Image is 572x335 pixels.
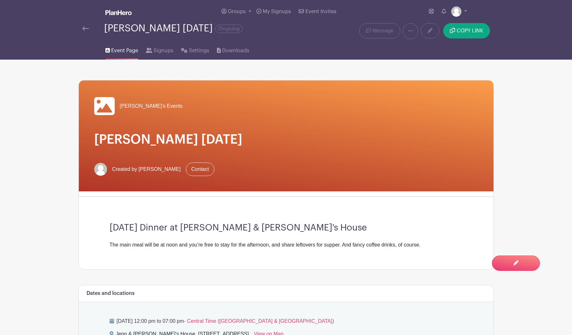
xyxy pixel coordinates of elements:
a: Downloads [217,39,249,60]
h3: [DATE] Dinner at [PERSON_NAME] & [PERSON_NAME]'s House [110,222,463,233]
div: The main meal will be at noon and you’re free to stay for the afternoon, and share leftovers for ... [110,241,463,249]
span: Event Page [111,47,138,54]
button: COPY LINK [443,23,490,38]
span: Settings [189,47,209,54]
a: Event Page [105,39,138,60]
span: Downloads [222,47,249,54]
span: Message [373,27,394,35]
span: [PERSON_NAME]'s Events [120,102,183,110]
span: Created by [PERSON_NAME] [112,165,181,173]
span: COPY LINK [457,28,483,33]
a: Contact [186,163,214,176]
span: My Signups [263,9,291,14]
span: Ongoing [215,25,243,33]
h6: Dates and locations [87,290,135,297]
h1: [PERSON_NAME] [DATE] [94,132,478,147]
a: Signups [146,39,173,60]
span: - Central Time ([GEOGRAPHIC_DATA] & [GEOGRAPHIC_DATA]) [184,318,334,324]
img: default-ce2991bfa6775e67f084385cd625a349d9dcbb7a52a09fb2fda1e96e2d18dcdb.png [94,163,107,176]
span: Signups [153,47,173,54]
a: Settings [181,39,209,60]
img: back-arrow-29a5d9b10d5bd6ae65dc969a981735edf675c4d7a1fe02e03b50dbd4ba3cdb55.svg [82,26,89,31]
p: [DATE] 12:00 pm to 07:00 pm [110,317,463,325]
div: [PERSON_NAME] [DATE] [104,23,243,34]
img: default-ce2991bfa6775e67f084385cd625a349d9dcbb7a52a09fb2fda1e96e2d18dcdb.png [451,6,461,17]
img: logo_white-6c42ec7e38ccf1d336a20a19083b03d10ae64f83f12c07503d8b9e83406b4c7d.svg [105,10,132,15]
span: Event Invites [305,9,336,14]
a: Message [359,23,400,38]
span: Groups [228,9,246,14]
